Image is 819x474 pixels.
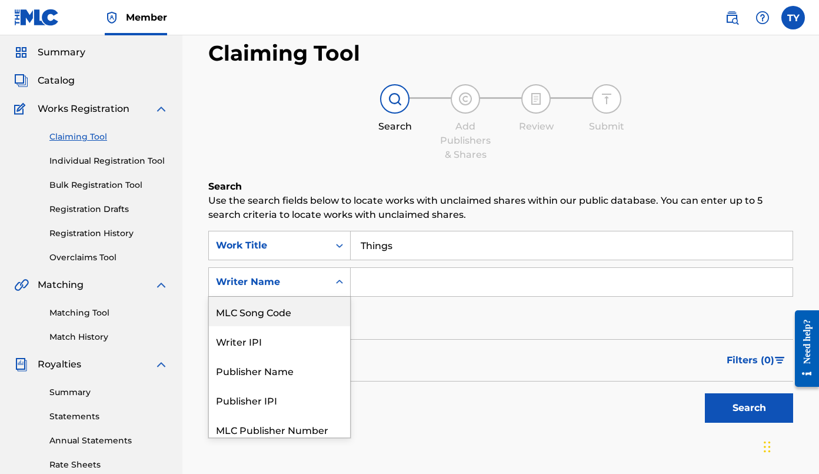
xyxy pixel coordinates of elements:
[600,92,614,106] img: step indicator icon for Submit
[208,180,793,194] h6: Search
[49,459,168,471] a: Rate Sheets
[755,11,770,25] img: help
[105,11,119,25] img: Top Rightsholder
[49,251,168,264] a: Overclaims Tool
[216,275,322,289] div: Writer Name
[208,40,360,67] h2: Claiming Tool
[49,410,168,423] a: Statements
[38,102,129,116] span: Works Registration
[209,326,350,356] div: Writer IPI
[529,92,543,106] img: step indicator icon for Review
[388,92,402,106] img: step indicator icon for Search
[14,9,59,26] img: MLC Logo
[49,331,168,343] a: Match History
[14,45,28,59] img: Summary
[38,74,75,88] span: Catalog
[49,155,168,167] a: Individual Registration Tool
[436,120,495,162] div: Add Publishers & Shares
[14,45,85,59] a: SummarySummary
[49,307,168,319] a: Matching Tool
[760,417,819,474] iframe: Chat Widget
[49,131,168,143] a: Claiming Tool
[209,297,350,326] div: MLC Song Code
[126,11,167,24] span: Member
[49,179,168,191] a: Bulk Registration Tool
[38,357,81,372] span: Royalties
[208,231,793,429] form: Search Form
[458,92,472,106] img: step indicator icon for Add Publishers & Shares
[365,120,424,134] div: Search
[49,203,168,216] a: Registration Drafts
[49,435,168,447] a: Annual Statements
[14,74,28,88] img: Catalog
[154,102,168,116] img: expand
[209,415,350,444] div: MLC Publisher Number
[209,385,350,415] div: Publisher IPI
[14,102,29,116] img: Works Registration
[720,346,793,375] button: Filters (0)
[49,386,168,399] a: Summary
[49,227,168,240] a: Registration History
[154,278,168,292] img: expand
[208,194,793,222] p: Use the search fields below to locate works with unclaimed shares within our public database. You...
[720,6,744,29] a: Public Search
[38,45,85,59] span: Summary
[38,278,84,292] span: Matching
[751,6,774,29] div: Help
[705,393,793,423] button: Search
[14,278,29,292] img: Matching
[507,120,565,134] div: Review
[209,356,350,385] div: Publisher Name
[781,6,805,29] div: User Menu
[786,299,819,399] iframe: Resource Center
[14,74,75,88] a: CatalogCatalog
[154,357,168,372] img: expand
[216,238,322,253] div: Work Title
[577,120,636,134] div: Submit
[775,357,785,364] img: filter
[14,357,28,372] img: Royalties
[725,11,739,25] img: search
[727,353,774,367] span: Filters ( 0 )
[764,429,771,465] div: Drag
